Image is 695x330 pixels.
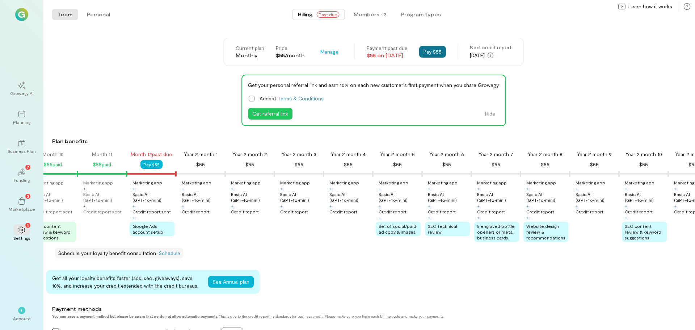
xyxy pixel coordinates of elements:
div: Current plan [236,45,264,52]
div: + [280,185,283,191]
div: $55 [492,160,500,169]
div: Basic AI (GPT‑4o‑mini) [329,191,371,203]
div: Credit report [231,209,259,214]
span: Schedule your loyalty benefit consultation · [58,250,159,256]
div: $55 on [DATE] [367,52,408,59]
div: $55 [590,160,599,169]
div: Credit report [280,209,308,214]
div: Year 2 month 4 [331,151,366,158]
button: Pay $55 [140,160,163,169]
div: Basic AI (GPT‑4o‑mini) [477,191,519,203]
div: This is due to the credit reporting standards for business credit. Please make sure you login eac... [52,314,628,318]
div: Marketplace [9,206,35,212]
a: Terms & Conditions [278,95,324,101]
button: See Annual plan [208,276,254,288]
div: Marketing app [477,180,507,185]
div: Basic AI (GPT‑4o‑mini) [576,191,618,203]
div: Basic AI (GPT‑4o‑mini) [379,191,421,203]
div: + [625,203,627,209]
span: Website design review & recommendations [526,224,565,240]
div: Growegy AI [10,90,34,96]
div: Account [13,316,31,321]
div: Basic AI (GPT‑4o‑mini) [280,191,322,203]
div: Basic AI (GPT‑4o‑mini) [231,191,273,203]
a: Growegy AI [9,76,35,102]
div: Credit report [526,209,554,214]
span: SEO technical review [428,224,457,234]
div: Payment methods [52,305,628,313]
div: Credit report [182,209,210,214]
div: Credit report [428,209,456,214]
div: Marketing app [231,180,261,185]
div: + [428,185,430,191]
div: Year 2 month 5 [380,151,415,158]
span: SEO content review & keyword suggestions [625,224,661,240]
div: Payment past due [367,45,408,52]
div: Get your personal referral link and earn 10% on each new customer's first payment when you share ... [248,81,500,89]
div: + [625,185,627,191]
div: $55 paid [93,160,111,169]
div: Marketing app [428,180,458,185]
div: Marketing app [182,180,211,185]
div: + [526,214,529,220]
div: $55/month [276,52,304,59]
div: Plan benefits [52,138,692,145]
span: Learn how it works [628,3,672,10]
div: + [428,203,430,209]
div: Business Plan [8,148,36,154]
div: Marketing app [280,180,310,185]
div: + [182,185,184,191]
span: Accept [260,95,324,102]
div: + [576,203,578,209]
span: 5 engraved bottle openers or metal business cards [477,224,515,240]
div: Price [276,45,304,52]
div: Settings [13,235,30,241]
span: SEO content review & keyword suggestions [34,224,71,240]
div: Year 2 month 3 [282,151,316,158]
div: + [576,185,578,191]
button: Personal [81,9,116,20]
div: Next credit report [470,44,511,51]
button: BillingPast due [292,9,345,20]
div: + [674,185,677,191]
div: Credit report [329,209,357,214]
div: Credit report sent [132,209,171,214]
div: + [625,214,627,220]
div: + [231,185,233,191]
a: Funding [9,163,35,189]
div: + [526,203,529,209]
div: Get all your loyalty benefits faster (ads, seo, giveaways), save 10%, and increase your credit ex... [52,274,202,289]
a: Schedule [159,250,180,256]
button: Manage [316,46,343,58]
div: + [477,214,480,220]
div: Year 2 month 2 [232,151,267,158]
div: Basic AI (GPT‑4o‑mini) [625,191,667,203]
button: Members · 2 [348,9,392,20]
div: Basic AI (GPT‑4o‑mini) [428,191,470,203]
div: Year 2 month 9 [577,151,612,158]
div: $55 [344,160,353,169]
div: Basic AI (GPT‑4o‑mini) [526,191,568,203]
div: $55 [295,160,303,169]
a: Planning [9,105,35,131]
div: Credit report [576,209,603,214]
div: Year 2 month 8 [528,151,563,158]
div: + [182,203,184,209]
div: Credit report [625,209,653,214]
div: $55 [245,160,254,169]
div: + [132,214,135,220]
div: Marketing app [576,180,605,185]
span: Google Ads account setup [132,224,163,234]
div: Credit report [477,209,505,214]
div: + [329,203,332,209]
div: Marketing app [625,180,654,185]
div: Credit report sent [34,209,72,214]
div: $55 [541,160,549,169]
button: Get referral link [248,108,292,120]
span: Manage [320,48,338,55]
div: $55 paid [44,160,62,169]
strong: You can save a payment method but please be aware that we do not allow automatic payments. [52,314,218,318]
div: Basic AI (GPT‑4o‑mini) [182,191,224,203]
div: $55 [393,160,402,169]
